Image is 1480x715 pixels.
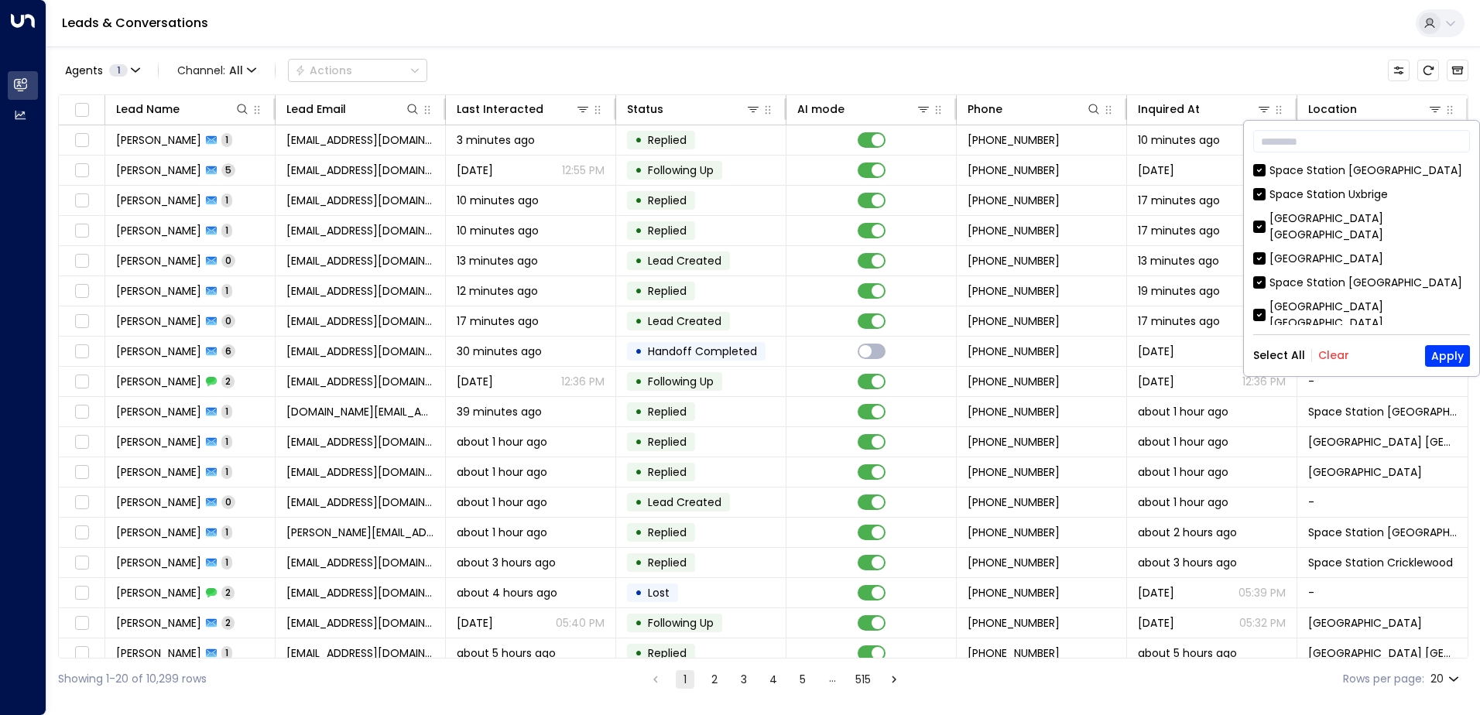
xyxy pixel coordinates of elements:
[457,555,556,570] span: about 3 hours ago
[457,494,547,510] span: about 1 hour ago
[1138,283,1220,299] span: 19 minutes ago
[562,162,605,178] p: 12:55 PM
[635,459,642,485] div: •
[286,645,434,661] span: hayat_shah89@hotmail.com
[1308,404,1457,419] span: Space Station Swiss Cottage
[221,646,232,659] span: 1
[648,132,687,148] span: Replied
[968,615,1060,631] span: +447704306740
[286,555,434,570] span: koussai.abuzaid101@gmail.com
[1242,374,1286,389] p: 12:36 PM
[1308,525,1457,540] span: Space Station Solihull
[648,464,687,480] span: Replied
[635,549,642,576] div: •
[286,162,434,178] span: philsargent@msn.com
[635,399,642,425] div: •
[286,253,434,269] span: khannnali12@gmail.com
[1138,162,1174,178] span: Aug 24, 2025
[72,583,91,603] span: Toggle select row
[635,610,642,636] div: •
[1138,193,1220,208] span: 17 minutes ago
[295,63,352,77] div: Actions
[635,429,642,455] div: •
[1138,404,1228,419] span: about 1 hour ago
[1269,275,1462,291] div: Space Station [GEOGRAPHIC_DATA]
[1253,275,1470,291] div: Space Station [GEOGRAPHIC_DATA]
[457,374,493,389] span: Aug 28, 2025
[58,671,207,687] div: Showing 1-20 of 10,299 rows
[457,313,539,329] span: 17 minutes ago
[635,127,642,153] div: •
[1308,555,1453,570] span: Space Station Cricklewood
[116,162,201,178] span: Phil Sargent
[627,100,663,118] div: Status
[635,519,642,546] div: •
[648,404,687,419] span: Replied
[116,555,201,570] span: Koussai Abu zaid
[457,344,542,359] span: 30 minutes ago
[648,374,714,389] span: Following Up
[968,645,1060,661] span: +447459378348
[635,640,642,666] div: •
[1253,210,1470,243] div: [GEOGRAPHIC_DATA] [GEOGRAPHIC_DATA]
[1253,162,1470,179] div: Space Station [GEOGRAPHIC_DATA]
[286,585,434,600] span: dakidms7masakho22@gmail.com
[116,132,201,148] span: Phil Sargent
[968,100,1101,118] div: Phone
[648,645,687,661] span: Replied
[72,342,91,361] span: Toggle select row
[72,644,91,663] span: Toggle select row
[968,283,1060,299] span: +447898342884
[171,60,262,81] span: Channel:
[1239,615,1286,631] p: 05:32 PM
[1253,299,1470,331] div: [GEOGRAPHIC_DATA] [GEOGRAPHIC_DATA]
[1138,615,1174,631] span: Aug 29, 2025
[116,615,201,631] span: Mamadou Diagne
[72,372,91,392] span: Toggle select row
[72,463,91,482] span: Toggle select row
[286,100,420,118] div: Lead Email
[1308,464,1422,480] span: Space Station Slough
[221,133,232,146] span: 1
[229,64,243,77] span: All
[286,223,434,238] span: khannnali12@gmail.com
[1138,344,1174,359] span: Aug 22, 2025
[221,435,232,448] span: 1
[635,278,642,304] div: •
[72,282,91,301] span: Toggle select row
[1138,494,1228,510] span: about 1 hour ago
[561,374,605,389] p: 12:36 PM
[288,59,427,82] button: Actions
[1447,60,1468,81] button: Archived Leads
[968,100,1002,118] div: Phone
[764,670,783,689] button: Go to page 4
[648,223,687,238] span: Replied
[116,374,201,389] span: Joe Regan
[457,615,493,631] span: Aug 30, 2025
[457,100,591,118] div: Last Interacted
[1269,162,1462,179] div: Space Station [GEOGRAPHIC_DATA]
[1138,555,1237,570] span: about 3 hours ago
[627,100,761,118] div: Status
[116,253,201,269] span: Ali Khan
[1138,253,1219,269] span: 13 minutes ago
[62,14,208,32] a: Leads & Conversations
[968,223,1060,238] span: +447459146975
[1253,251,1470,267] div: [GEOGRAPHIC_DATA]
[648,585,670,600] span: Lost
[457,645,556,661] span: about 5 hours ago
[457,162,493,178] span: Yesterday
[648,344,757,359] span: Handoff Completed
[457,464,547,480] span: about 1 hour ago
[1297,487,1468,517] td: -
[457,525,547,540] span: about 1 hour ago
[968,162,1060,178] span: +447896594271
[1138,525,1237,540] span: about 2 hours ago
[1308,434,1457,450] span: Space Station Castle Bromwich
[72,131,91,150] span: Toggle select row
[1343,671,1424,687] label: Rows per page:
[288,59,427,82] div: Button group with a nested menu
[1269,251,1383,267] div: [GEOGRAPHIC_DATA]
[968,253,1060,269] span: +447459146975
[1425,345,1470,367] button: Apply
